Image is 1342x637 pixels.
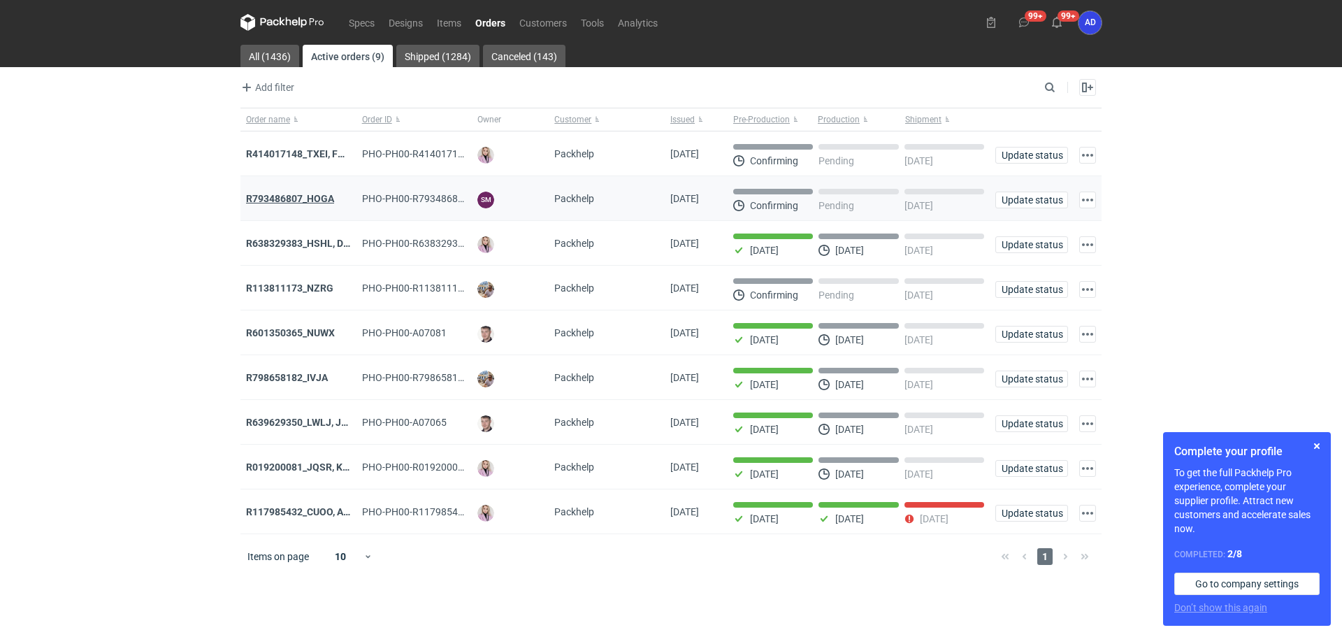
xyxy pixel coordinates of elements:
[995,147,1068,164] button: Update status
[902,108,990,131] button: Shipment
[477,236,494,253] img: Klaudia Wiśniewska
[995,236,1068,253] button: Update status
[1002,240,1062,250] span: Update status
[240,45,299,67] a: All (1436)
[611,14,665,31] a: Analytics
[246,506,393,517] a: R117985432_CUOO, AZGB, OQAV
[815,108,902,131] button: Production
[246,327,335,338] a: R601350365_NUWX
[1041,79,1086,96] input: Search
[362,114,392,125] span: Order ID
[246,417,363,428] a: R639629350_LWLJ, JGWC
[728,108,815,131] button: Pre-Production
[1002,285,1062,294] span: Update status
[240,14,324,31] svg: Packhelp Pro
[1079,236,1096,253] button: Actions
[549,108,665,131] button: Customer
[477,505,494,522] img: Klaudia Wiśniewska
[750,379,779,390] p: [DATE]
[554,506,594,517] span: Packhelp
[904,468,933,480] p: [DATE]
[1308,438,1325,455] button: Skip for now
[750,289,798,301] p: Confirming
[1079,505,1096,522] button: Actions
[574,14,611,31] a: Tools
[554,238,594,249] span: Packhelp
[303,45,393,67] a: Active orders (9)
[750,155,798,166] p: Confirming
[477,371,494,387] img: Michał Palasek
[670,114,695,125] span: Issued
[835,379,864,390] p: [DATE]
[1079,415,1096,432] button: Actions
[362,506,560,517] span: PHO-PH00-R117985432_CUOO,-AZGB,-OQAV
[670,506,699,517] span: 30/06/2025
[835,424,864,435] p: [DATE]
[1002,419,1062,429] span: Update status
[995,281,1068,298] button: Update status
[362,282,499,294] span: PHO-PH00-R113811173_NZRG
[246,193,334,204] a: R793486807_HOGA
[670,327,699,338] span: 06/08/2025
[1174,466,1320,536] p: To get the full Packhelp Pro experience, complete your supplier profile. Attract new customers an...
[995,326,1068,343] button: Update status
[835,468,864,480] p: [DATE]
[512,14,574,31] a: Customers
[246,461,360,473] a: R019200081_JQSR, KAYL
[396,45,479,67] a: Shipped (1284)
[246,238,362,249] strong: R638329383_HSHL, DETO
[670,148,699,159] span: 12/08/2025
[1078,11,1102,34] button: AD
[382,14,430,31] a: Designs
[904,424,933,435] p: [DATE]
[468,14,512,31] a: Orders
[670,372,699,383] span: 05/08/2025
[750,334,779,345] p: [DATE]
[362,372,494,383] span: PHO-PH00-R798658182_IVJA
[1079,371,1096,387] button: Actions
[246,148,386,159] a: R414017148_TXEI, FODU, EARC
[1002,508,1062,518] span: Update status
[477,147,494,164] img: Klaudia Wiśniewska
[362,461,577,473] span: PHO-PH00-R019200081_JQSR,-KAYL
[1002,464,1062,473] span: Update status
[246,282,333,294] a: R113811173_NZRG
[904,155,933,166] p: [DATE]
[240,108,356,131] button: Order name
[1037,548,1053,565] span: 1
[362,193,500,204] span: PHO-PH00-R793486807_HOGA
[995,415,1068,432] button: Update status
[554,148,594,159] span: Packhelp
[1002,329,1062,339] span: Update status
[995,192,1068,208] button: Update status
[246,372,328,383] strong: R798658182_IVJA
[238,79,295,96] button: Add filter
[750,468,779,480] p: [DATE]
[1013,11,1035,34] button: 99+
[665,108,728,131] button: Issued
[1079,147,1096,164] button: Actions
[554,114,591,125] span: Customer
[904,200,933,211] p: [DATE]
[238,79,294,96] span: Add filter
[995,460,1068,477] button: Update status
[477,114,501,125] span: Owner
[670,193,699,204] span: 12/08/2025
[1079,281,1096,298] button: Actions
[1227,548,1242,559] strong: 2 / 8
[818,289,854,301] p: Pending
[670,417,699,428] span: 04/08/2025
[362,417,447,428] span: PHO-PH00-A07065
[1079,326,1096,343] button: Actions
[362,148,553,159] span: PHO-PH00-R414017148_TXEI,-FODU,-EARC
[835,245,864,256] p: [DATE]
[477,460,494,477] img: Klaudia Wiśniewska
[904,289,933,301] p: [DATE]
[247,550,309,564] span: Items on page
[554,193,594,204] span: Packhelp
